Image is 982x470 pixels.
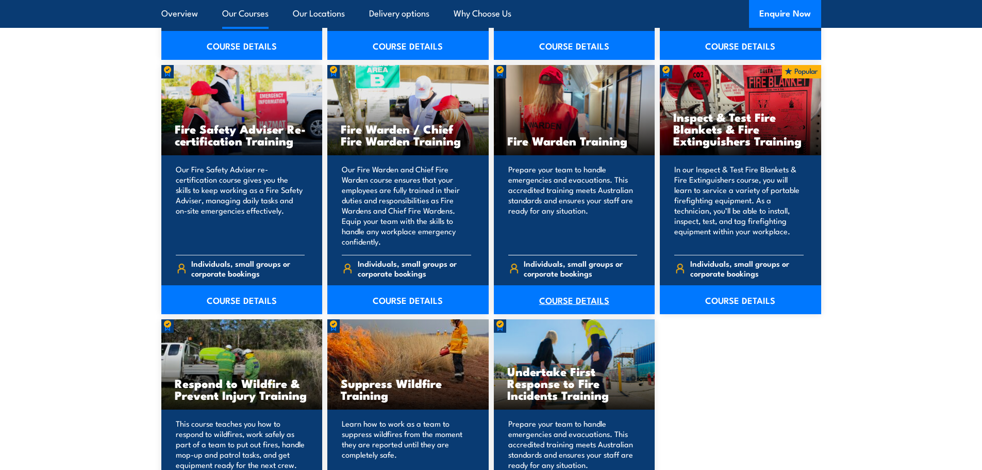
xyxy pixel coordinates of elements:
p: Learn how to work as a team to suppress wildfires from the moment they are reported until they ar... [342,418,471,470]
a: COURSE DETAILS [327,31,489,60]
p: Our Fire Warden and Chief Fire Warden course ensures that your employees are fully trained in the... [342,164,471,247]
p: This course teaches you how to respond to wildfires, work safely as part of a team to put out fir... [176,418,305,470]
a: COURSE DETAILS [161,31,323,60]
p: Prepare your team to handle emergencies and evacuations. This accredited training meets Australia... [508,418,638,470]
h3: Fire Safety Adviser Re-certification Training [175,123,309,147]
h3: Fire Warden Training [507,135,642,147]
h3: Undertake First Response to Fire Incidents Training [507,365,642,401]
span: Individuals, small groups or corporate bookings [690,258,804,278]
a: COURSE DETAILS [494,285,655,314]
a: COURSE DETAILS [161,285,323,314]
h3: Inspect & Test Fire Blankets & Fire Extinguishers Training [673,111,808,147]
a: COURSE DETAILS [327,285,489,314]
a: COURSE DETAILS [660,285,821,314]
span: Individuals, small groups or corporate bookings [358,258,471,278]
span: Individuals, small groups or corporate bookings [524,258,637,278]
h3: Respond to Wildfire & Prevent Injury Training [175,377,309,401]
a: COURSE DETAILS [660,31,821,60]
h3: Suppress Wildfire Training [341,377,475,401]
a: COURSE DETAILS [494,31,655,60]
p: Prepare your team to handle emergencies and evacuations. This accredited training meets Australia... [508,164,638,247]
span: Individuals, small groups or corporate bookings [191,258,305,278]
h3: Fire Warden / Chief Fire Warden Training [341,123,475,147]
p: In our Inspect & Test Fire Blankets & Fire Extinguishers course, you will learn to service a vari... [674,164,804,247]
p: Our Fire Safety Adviser re-certification course gives you the skills to keep working as a Fire Sa... [176,164,305,247]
